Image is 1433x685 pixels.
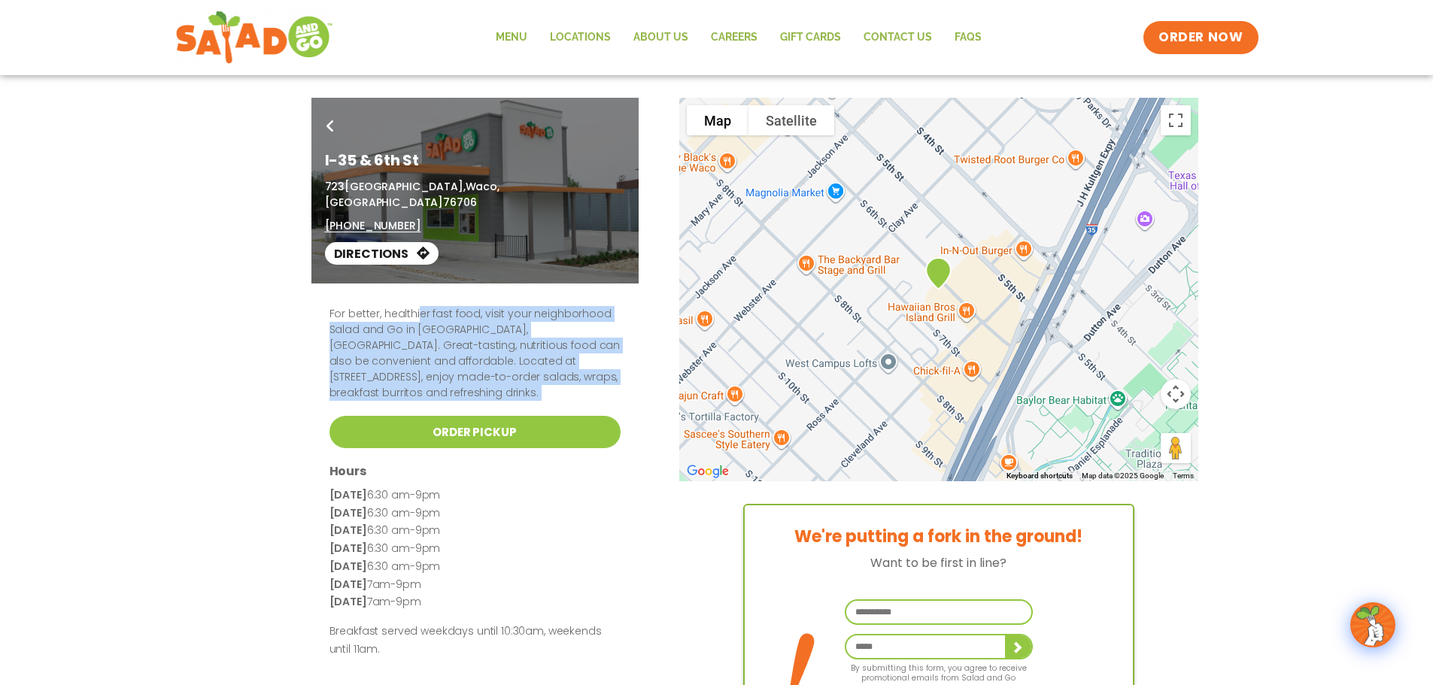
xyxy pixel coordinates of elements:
a: FAQs [943,20,993,55]
h1: I-35 & 6th St [325,149,625,171]
strong: [DATE] [329,487,367,502]
a: Directions [325,242,439,265]
a: Contact Us [852,20,943,55]
strong: [DATE] [329,594,367,609]
a: Careers [700,20,769,55]
p: For better, healthier fast food, visit your neighborhood Salad and Go in [GEOGRAPHIC_DATA], [GEOG... [329,306,621,401]
p: 6:30 am-9pm [329,558,621,576]
p: 7am-9pm [329,593,621,611]
a: Terms (opens in new tab) [1173,471,1194,480]
strong: [DATE] [329,559,367,574]
p: Want to be first in line? [745,553,1133,572]
a: Order Pickup [329,416,621,448]
a: ORDER NOW [1143,21,1258,54]
span: 76706 [443,195,476,210]
span: [GEOGRAPHIC_DATA] [325,195,444,210]
p: 6:30 am-9pm [329,505,621,523]
button: Drag Pegman onto the map to open Street View [1161,433,1191,463]
p: Breakfast served weekdays until 10:30am, weekends until 11am. [329,623,621,659]
strong: [DATE] [329,523,367,538]
img: wpChatIcon [1352,604,1394,646]
h3: We're putting a fork in the ground! [745,528,1133,546]
span: Waco, [466,179,499,194]
a: [PHONE_NUMBER] [325,218,421,234]
p: By submitting this form, you agree to receive promotional emails from Salad and Go [845,659,1033,683]
span: [GEOGRAPHIC_DATA], [345,179,465,194]
span: 723 [325,179,345,194]
strong: [DATE] [329,577,367,592]
p: 6:30 am-9pm [329,486,621,505]
button: Map camera controls [1161,379,1191,409]
a: Locations [539,20,622,55]
p: 6:30 am-9pm [329,540,621,558]
strong: [DATE] [329,541,367,556]
a: About Us [622,20,700,55]
img: new-SAG-logo-768×292 [175,8,334,68]
p: 6:30 am-9pm [329,522,621,540]
a: Menu [484,20,539,55]
span: ORDER NOW [1158,29,1243,47]
nav: Menu [484,20,993,55]
strong: [DATE] [329,505,367,520]
h3: Hours [329,463,621,479]
p: 7am-9pm [329,576,621,594]
a: GIFT CARDS [769,20,852,55]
